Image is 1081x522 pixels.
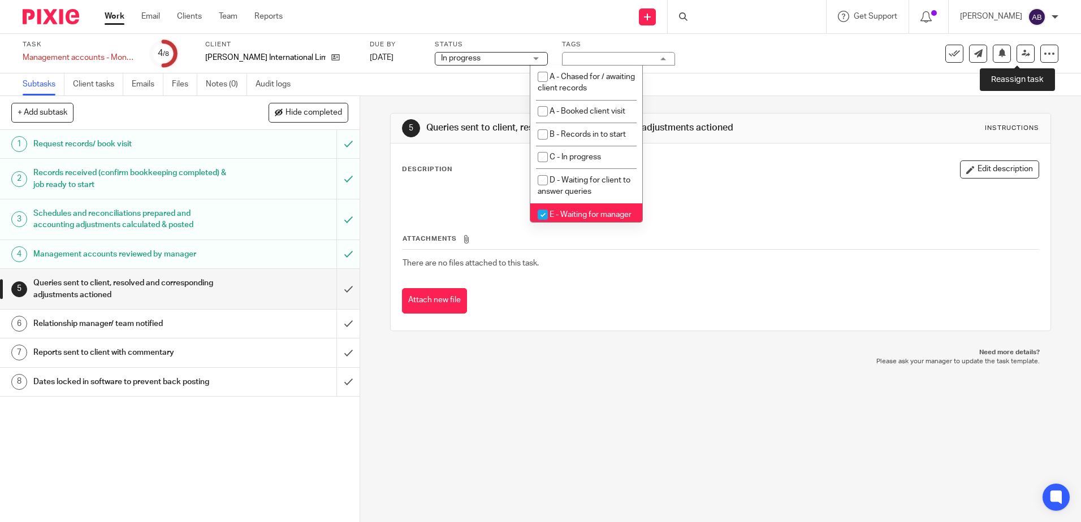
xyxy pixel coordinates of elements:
[550,107,625,115] span: A - Booked client visit
[550,130,626,138] span: B - Records in to start
[205,52,326,63] p: [PERSON_NAME] International Limited
[206,73,247,95] a: Notes (0)
[11,136,27,152] div: 1
[401,348,1039,357] p: Need more details?
[11,281,27,297] div: 5
[562,40,675,49] label: Tags
[33,275,228,303] h1: Queries sent to client, resolved and corresponding adjustments actioned
[403,259,539,267] span: There are no files attached to this task.
[73,73,123,95] a: Client tasks
[254,11,283,22] a: Reports
[538,73,635,93] span: A - Chased for / awaiting client records
[435,40,548,49] label: Status
[441,54,481,62] span: In progress
[132,73,163,95] a: Emails
[33,136,228,153] h1: Request records/ book visit
[33,373,228,390] h1: Dates locked in software to prevent back posting
[985,124,1039,133] div: Instructions
[11,103,73,122] button: + Add subtask
[11,246,27,262] div: 4
[269,103,348,122] button: Hide completed
[401,357,1039,366] p: Please ask your manager to update the task template.
[403,236,457,242] span: Attachments
[33,315,228,332] h1: Relationship manager/ team notified
[23,40,136,49] label: Task
[402,119,420,137] div: 5
[960,160,1039,179] button: Edit description
[11,316,27,332] div: 6
[23,73,64,95] a: Subtasks
[219,11,237,22] a: Team
[33,205,228,234] h1: Schedules and reconciliations prepared and accounting adjustments calculated & posted
[538,176,630,196] span: D - Waiting for client to answer queries
[370,54,394,62] span: [DATE]
[960,11,1022,22] p: [PERSON_NAME]
[23,9,79,24] img: Pixie
[550,153,601,161] span: C - In progress
[158,47,169,60] div: 4
[163,51,169,57] small: /8
[141,11,160,22] a: Email
[172,73,197,95] a: Files
[286,108,342,118] span: Hide completed
[11,171,27,187] div: 2
[23,52,136,63] div: Management accounts - Monthly
[1028,8,1046,26] img: svg%3E
[33,344,228,361] h1: Reports sent to client with commentary
[177,11,202,22] a: Clients
[105,11,124,22] a: Work
[33,246,228,263] h1: Management accounts reviewed by manager
[11,374,27,390] div: 8
[11,211,27,227] div: 3
[205,40,356,49] label: Client
[538,211,632,230] span: E - Waiting for manager review/approval
[854,12,897,20] span: Get Support
[402,288,467,314] button: Attach new file
[33,164,228,193] h1: Records received (confirm bookkeeping completed) & job ready to start
[256,73,299,95] a: Audit logs
[426,122,745,134] h1: Queries sent to client, resolved and corresponding adjustments actioned
[370,40,421,49] label: Due by
[402,165,452,174] p: Description
[11,345,27,360] div: 7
